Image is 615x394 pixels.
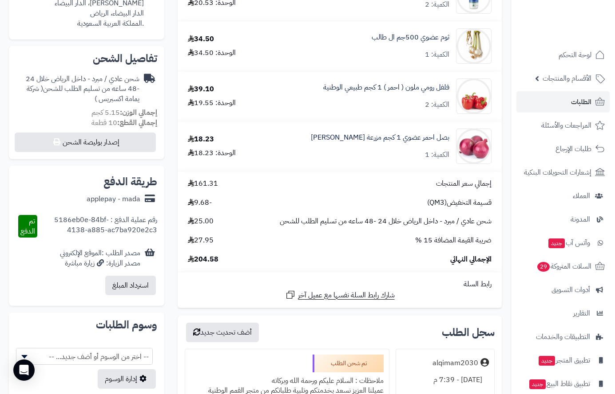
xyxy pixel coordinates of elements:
div: applepay - mada [87,194,140,204]
a: تطبيق المتجرجديد [516,350,610,371]
a: إدارة الوسوم [98,369,156,389]
span: ( شركة يمامة اكسبريس ) [27,83,139,104]
div: رابط السلة [181,279,498,289]
span: المراجعات والأسئلة [541,119,591,132]
a: العملاء [516,185,610,207]
span: قسيمة التخفيض(QM3) [427,198,492,208]
span: شحن عادي / مبرد - داخل الرياض خلال 24 -48 ساعه من تسليم الطلب للشحن [280,216,492,226]
span: تم الدفع [20,216,35,237]
div: alqimam2030 [432,358,478,368]
span: التقارير [573,307,590,320]
div: الوحدة: 19.55 [188,98,236,108]
div: رقم عملية الدفع : 5186eb0e-84bf-4138-a885-ac7ba920e2c3 [37,215,157,238]
span: 29 [537,261,550,272]
span: -- اختر من الوسوم أو أضف جديد... -- [16,348,152,365]
span: تطبيق المتجر [538,354,590,367]
a: إشعارات التحويلات البنكية [516,162,610,183]
a: ثوم عضوي 500جم ال طالب [372,32,449,43]
span: 204.58 [188,254,218,265]
span: شارك رابط السلة نفسها مع عميل آخر [298,290,395,300]
a: المراجعات والأسئلة [516,115,610,136]
a: التقارير [516,303,610,324]
strong: إجمالي الوزن: [120,107,157,118]
div: الكمية: 2 [425,100,449,110]
span: جديد [548,238,565,248]
button: أضف تحديث جديد [186,323,259,342]
span: ضريبة القيمة المضافة 15 % [415,235,492,246]
div: 39.10 [188,84,214,94]
span: الإجمالي النهائي [450,254,492,265]
img: 1696872786-%D9%81%D9%84%D9%81%D9%84%20%D8%B1%D9%88%D9%85%D9%8A%20%D8%A7%D8%AD%D9%85%D8%B1-90x90.png [456,78,491,114]
button: إصدار بوليصة الشحن [15,133,156,152]
span: العملاء [573,190,590,202]
div: الكمية: 1 [425,150,449,160]
div: مصدر الزيارة: زيارة مباشرة [60,258,140,269]
div: 18.23 [188,134,214,144]
span: 161.31 [188,179,218,189]
span: الأقسام والمنتجات [543,72,591,85]
a: شارك رابط السلة نفسها مع عميل آخر [285,289,395,300]
span: أدوات التسويق [552,284,590,296]
small: 5.15 كجم [91,107,157,118]
div: الوحدة: 34.50 [188,48,236,58]
div: Open Intercom Messenger [13,359,35,381]
div: مصدر الطلب :الموقع الإلكتروني [60,248,140,269]
span: المدونة [571,213,590,226]
div: شحن عادي / مبرد - داخل الرياض خلال 24 -48 ساعه من تسليم الطلب للشحن [16,74,139,105]
a: الطلبات [516,91,610,113]
span: -- اختر من الوسوم أو أضف جديد... -- [16,348,153,365]
div: الوحدة: 18.23 [188,148,236,158]
img: 1716664263-%D8%A8%D8%B5%D9%84%20%D8%A7%D8%AD%D9%85%D8%B1-90x90.png [456,129,491,164]
span: -9.68 [188,198,212,208]
span: لوحة التحكم [559,49,591,61]
a: التطبيقات والخدمات [516,326,610,347]
div: الكمية: 1 [425,50,449,60]
span: 25.00 [188,216,214,226]
a: لوحة التحكم [516,44,610,66]
small: 10 قطعة [91,117,157,128]
button: استرداد المبلغ [105,276,156,295]
div: [DATE] - 7:39 م [401,371,489,389]
div: 34.50 [188,34,214,44]
span: الطلبات [571,96,591,108]
a: وآتس آبجديد [516,232,610,254]
a: فلفل رومي ملون ( احمر ) 1 كجم طبيعي الوطنية [323,82,449,93]
span: إشعارات التحويلات البنكية [524,166,591,179]
span: 27.95 [188,235,214,246]
span: جديد [529,379,546,389]
a: المدونة [516,209,610,230]
h3: سجل الطلب [442,327,495,338]
a: أدوات التسويق [516,279,610,300]
h2: طريقة الدفع [103,176,157,187]
span: جديد [539,356,555,366]
span: إجمالي سعر المنتجات [436,179,492,189]
a: طلبات الإرجاع [516,138,610,160]
h2: وسوم الطلبات [16,320,157,330]
span: تطبيق نقاط البيع [528,378,590,390]
span: التطبيقات والخدمات [536,331,590,343]
img: 1693337245-HxThB7e9oFgPXVMRkOpK1Of8OaxAiMZSwXyMiPpC-90x90.jpg [456,28,491,64]
div: تم شحن الطلب [313,355,384,372]
h2: تفاصيل الشحن [16,53,157,64]
a: السلات المتروكة29 [516,256,610,277]
span: السلات المتروكة [536,260,591,273]
strong: إجمالي القطع: [117,117,157,128]
span: وآتس آب [548,237,590,249]
span: طلبات الإرجاع [555,143,591,155]
a: بصل احمر عضوي 1 كجم مزرعة [PERSON_NAME] [311,133,449,143]
img: logo-2.png [555,16,607,35]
